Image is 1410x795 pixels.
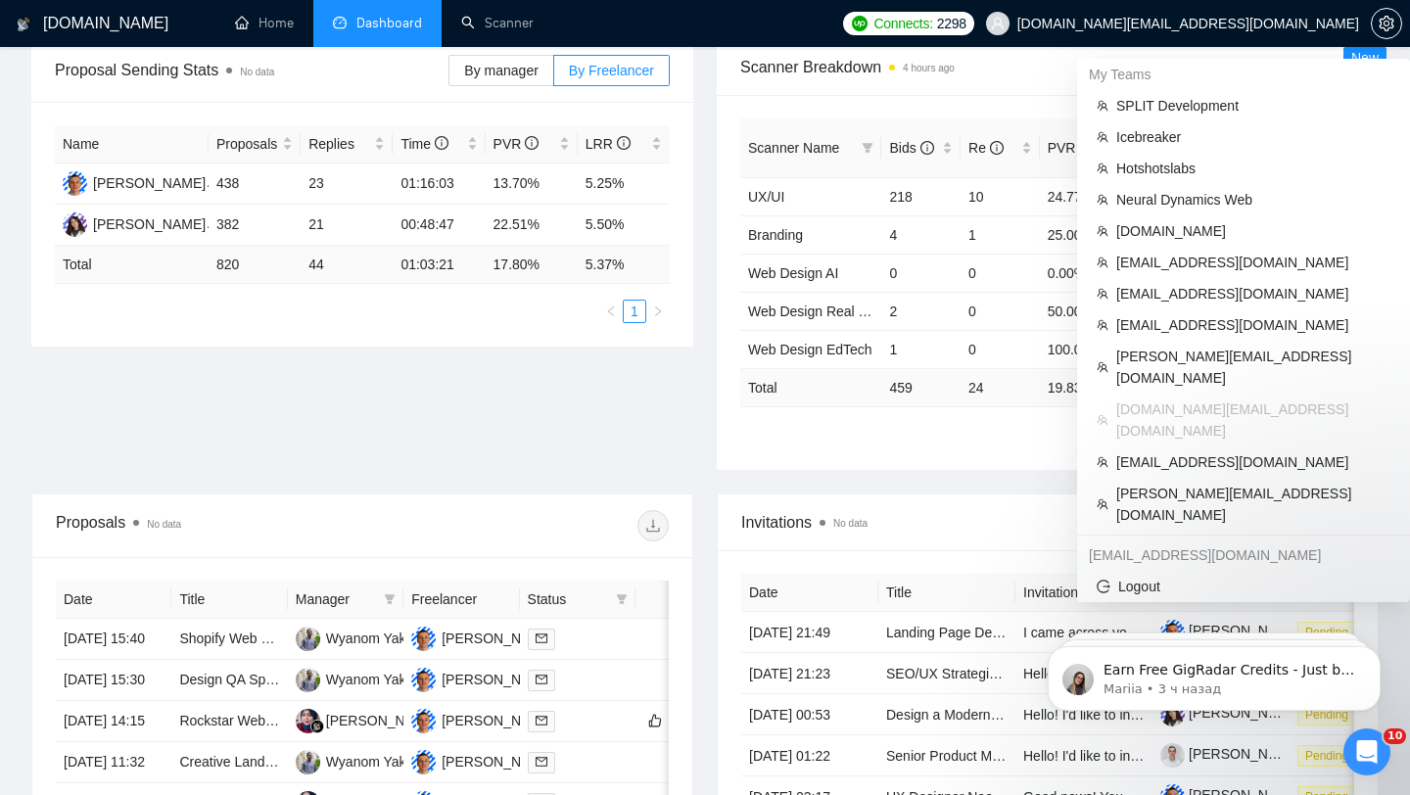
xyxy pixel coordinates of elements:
[179,672,668,687] a: Design QA Specialist: Catch Every Pixel Mismatch Between Figma and Webflow
[569,63,654,78] span: By Freelancer
[1040,254,1119,292] td: 0.00%
[878,653,1015,694] td: SEO/UX Strategist/Designer Needed for Multiple Services Company
[1015,574,1152,612] th: Invitation Letter
[624,301,645,322] a: 1
[748,265,838,281] a: Web Design AI
[40,458,178,479] span: Поиск по статьям
[968,140,1004,156] span: Re
[1097,576,1390,597] span: Logout
[297,660,355,674] span: Помощь
[55,125,209,164] th: Name
[536,632,547,644] span: mail
[411,712,554,727] a: IZ[PERSON_NAME]
[442,669,554,690] div: [PERSON_NAME]
[179,754,429,770] a: Creative Landing Page Designer Needed
[873,13,932,34] span: Connects:
[878,574,1015,612] th: Title
[33,660,98,674] span: Главная
[1097,288,1108,300] span: team
[40,393,328,413] div: Задать вопрос
[209,125,301,164] th: Proposals
[599,300,623,323] button: left
[183,660,209,674] span: Чат
[1077,539,1410,571] div: vladyslavsharahov@gmail.com
[171,701,287,742] td: Rockstar Webflow Developer Needed – Ongoing Projects
[301,164,393,205] td: 23
[741,510,1354,535] span: Invitations
[1097,225,1108,237] span: team
[1297,747,1364,763] a: Pending
[1116,346,1390,389] span: [PERSON_NAME][EMAIL_ADDRESS][DOMAIN_NAME]
[21,293,371,365] div: Profile image for Nazarудалил Вас из 3 команд, поскажите, если проблемы с логином все еще будутNa...
[1351,50,1379,66] span: New
[528,588,608,610] span: Status
[411,630,554,645] a: IZ[PERSON_NAME]
[1116,126,1390,148] span: Icebreaker
[461,15,534,31] a: searchScanner
[1116,220,1390,242] span: [DOMAIN_NAME]
[296,671,409,686] a: WYWyanom Yaki
[1097,456,1108,468] span: team
[881,292,961,330] td: 2
[28,552,363,609] div: 🔠 GigRadar Search Syntax: Query Operators for Optimized Job Searches
[296,588,376,610] span: Manager
[210,31,249,70] img: Profile image for Oleksandr
[1040,292,1119,330] td: 50.00%
[356,15,422,31] span: Dashboard
[63,171,87,196] img: IZ
[889,140,933,156] span: Bids
[623,300,646,323] li: 1
[393,246,485,284] td: 01:03:21
[652,305,664,317] span: right
[380,585,399,614] span: filter
[403,581,519,619] th: Freelancer
[1371,16,1402,31] a: setting
[881,254,961,292] td: 0
[40,309,79,349] img: Profile image for Nazar
[1097,131,1108,143] span: team
[920,141,934,155] span: info-circle
[578,205,670,246] td: 5.50%
[881,215,961,254] td: 4
[1097,100,1108,112] span: team
[296,753,409,769] a: WYWyanom Yaki
[39,37,70,69] img: logo
[296,750,320,774] img: WY
[326,751,409,772] div: Wyanom Yaki
[578,164,670,205] td: 5.25%
[400,136,447,152] span: Time
[617,136,631,150] span: info-circle
[1372,16,1401,31] span: setting
[308,133,370,155] span: Replies
[1097,414,1108,426] span: team
[147,519,181,530] span: No data
[748,189,784,205] a: UX/UI
[301,125,393,164] th: Replies
[1116,158,1390,179] span: Hotshotslabs
[326,710,439,731] div: [PERSON_NAME]
[1371,8,1402,39] button: setting
[296,668,320,692] img: WY
[55,58,448,82] span: Proposal Sending Stats
[435,136,448,150] span: info-circle
[961,177,1040,215] td: 10
[605,305,617,317] span: left
[862,142,873,154] span: filter
[748,140,839,156] span: Scanner Name
[384,593,396,605] span: filter
[961,330,1040,368] td: 0
[40,560,328,601] div: 🔠 GigRadar Search Syntax: Query Operators for Optimized Job Searches
[1116,189,1390,210] span: Neural Dynamics Web
[56,510,362,541] div: Proposals
[578,246,670,284] td: 5.37 %
[442,710,554,731] div: [PERSON_NAME]
[878,612,1015,653] td: Landing Page Designer (Figma + Webflow)
[1343,728,1390,775] iframe: To enrich screen reader interactions, please activate Accessibility in Grammarly extension settings
[56,742,171,783] td: [DATE] 11:32
[1160,743,1185,768] img: c1q_ILbuvyM8h4-itf9xl5aQVAStkKNj_sOBvCYAdtd3aF_CWrbCYa5uop-BleXgh3
[235,15,294,31] a: homeHome
[171,619,287,660] td: Shopify Web Developer and Webmaster Automotive Experience Needed
[1077,59,1410,90] div: My Teams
